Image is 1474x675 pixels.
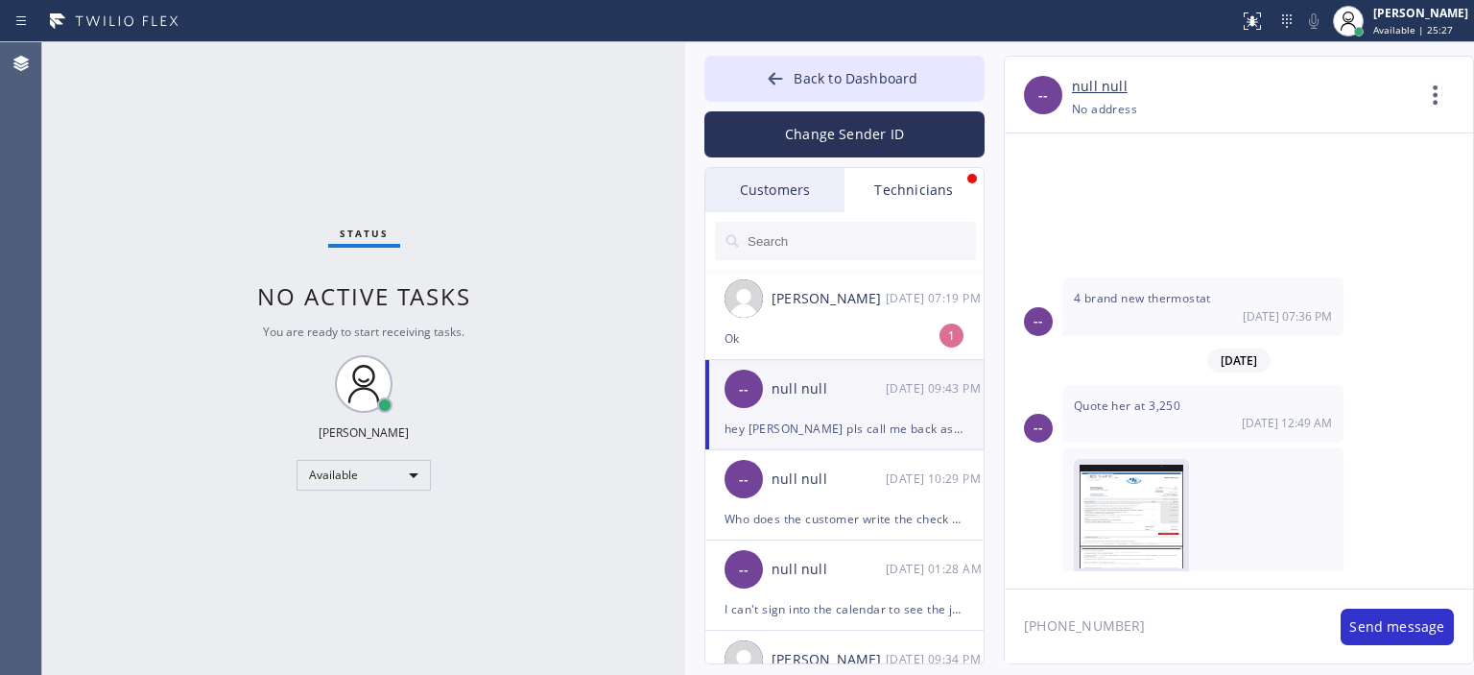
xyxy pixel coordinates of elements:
div: Ok [725,327,964,350]
span: [DATE] 07:36 PM [1243,308,1332,325]
div: 1 [939,324,963,348]
div: I can't sign into the calendar to see the jobs that are still open [725,598,964,620]
div: No address [1072,98,1137,120]
span: -- [739,559,749,581]
div: 09/27/2025 9:36 AM [1062,277,1343,335]
span: 4 brand new thermostat [1074,290,1211,306]
span: Available | 25:27 [1373,23,1453,36]
div: 10/06/2025 9:19 AM [886,287,986,309]
span: No active tasks [257,280,471,312]
textarea: [PHONE_NUMBER] [1005,590,1321,663]
div: null null [772,559,886,581]
div: [PERSON_NAME] [772,649,886,671]
button: Change Sender ID [704,111,985,157]
button: Send message [1341,609,1454,645]
span: [DATE] [1207,349,1271,373]
div: 09/30/2025 9:43 AM [886,377,986,399]
div: 08/20/2025 9:34 AM [886,648,986,670]
div: null null [772,469,886,491]
span: [DATE] 12:49 AM [1242,415,1332,431]
span: -- [739,469,749,491]
span: -- [1038,84,1048,107]
img: ME7ef35acfc4ebfd4b4e4a17b25e5b2c9d [1080,465,1183,580]
div: [PERSON_NAME] [319,424,409,441]
div: 09/29/2025 9:54 AM [1062,447,1343,602]
button: Mute [1300,8,1327,35]
div: null null [772,378,886,400]
div: Technicians [844,168,984,212]
div: Who does the customer write the check to? [725,508,964,530]
div: 09/16/2025 9:28 AM [886,558,986,580]
div: 09/29/2025 9:49 AM [1062,385,1343,443]
span: You are ready to start receiving tasks. [263,324,464,340]
span: Back to Dashboard [794,69,917,87]
span: -- [1034,417,1043,439]
span: Quote her at 3,250 [1074,398,1180,414]
div: 09/22/2025 9:29 AM [886,468,986,490]
div: [PERSON_NAME] [1373,5,1468,21]
input: Search [746,222,976,260]
button: Back to Dashboard [704,56,985,102]
span: -- [1034,310,1043,332]
a: null null [1072,76,1128,98]
div: hey [PERSON_NAME] pls call me back asap, need to ask something on that estimate [725,418,964,440]
span: Status [340,227,389,240]
div: Customers [705,168,844,212]
img: user.png [725,279,763,318]
span: -- [739,378,749,400]
div: [PERSON_NAME] [772,288,886,310]
div: Available [297,460,431,491]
